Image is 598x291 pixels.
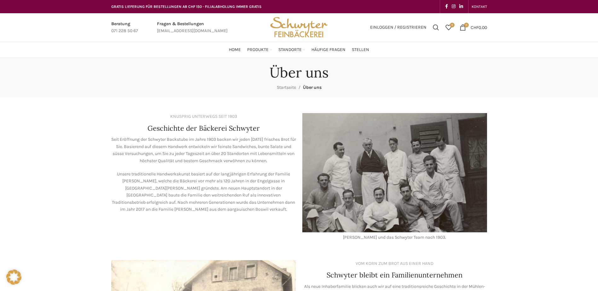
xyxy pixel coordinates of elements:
[472,4,487,9] span: KONTAKT
[352,43,369,56] a: Stellen
[148,123,260,133] h4: Geschichte der Bäckerei Schwyter
[450,2,457,11] a: Instagram social link
[472,0,487,13] a: KONTAKT
[229,47,241,53] span: Home
[443,2,450,11] a: Facebook social link
[302,234,487,241] div: [PERSON_NAME] und das Schwyter Team nach 1903.
[270,64,328,81] h1: Über uns
[268,24,330,30] a: Site logo
[111,171,296,213] p: Unsere traditionelle Handwerkskunst basiert auf der langjährigen Erfahrung der Familie [PERSON_NA...
[157,20,228,35] a: Infobox link
[229,43,241,56] a: Home
[352,47,369,53] span: Stellen
[278,47,302,53] span: Standorte
[471,25,479,30] span: CHF
[442,21,455,34] div: Meine Wunschliste
[367,21,430,34] a: Einloggen / Registrieren
[111,4,262,9] span: GRATIS LIEFERUNG FÜR BESTELLUNGEN AB CHF 150 - FILIALABHOLUNG IMMER GRATIS
[370,25,427,30] span: Einloggen / Registrieren
[170,113,237,120] div: KNUSPRIG UNTERWEGS SEIT 1903
[111,20,138,35] a: Infobox link
[247,47,269,53] span: Produkte
[450,23,455,27] span: 0
[247,43,272,56] a: Produkte
[111,136,296,164] p: Seit Eröffnung der Schwyter Backstube im Jahre 1903 backen wir jeden [DATE] frisches Brot für Sie...
[277,85,296,90] a: Startseite
[311,43,345,56] a: Häufige Fragen
[268,13,330,42] img: Bäckerei Schwyter
[430,21,442,34] a: Suchen
[464,23,469,27] span: 0
[457,2,465,11] a: Linkedin social link
[311,47,345,53] span: Häufige Fragen
[456,21,490,34] a: 0 CHF0.00
[278,43,305,56] a: Standorte
[327,270,462,280] h4: Schwyter bleibt ein Familienunternehmen
[468,0,490,13] div: Secondary navigation
[471,25,487,30] bdi: 0.00
[303,85,322,90] span: Über uns
[108,43,490,56] div: Main navigation
[442,21,455,34] a: 0
[356,260,433,267] div: VOM KORN ZUM BROT AUS EINER HAND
